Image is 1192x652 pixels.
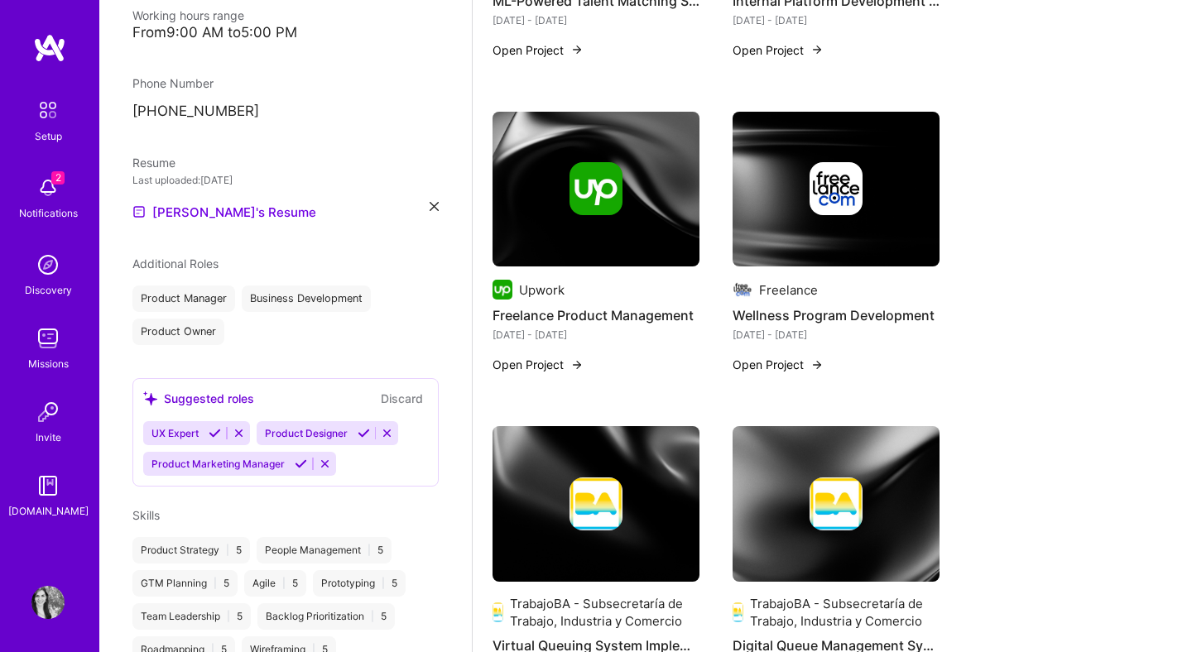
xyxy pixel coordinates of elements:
[257,537,392,563] div: People Management 5
[570,43,584,56] img: arrow-right
[493,602,503,622] img: Company logo
[733,280,752,300] img: Company logo
[733,602,743,622] img: Company logo
[519,281,565,299] div: Upwork
[132,76,214,90] span: Phone Number
[313,570,406,597] div: Prototyping 5
[233,427,245,439] i: Reject
[132,508,160,522] span: Skills
[493,280,512,300] img: Company logo
[33,33,66,63] img: logo
[430,202,439,211] i: icon Close
[493,112,699,267] img: cover
[132,570,238,597] div: GTM Planning 5
[132,205,146,218] img: Resume
[132,319,224,345] div: Product Owner
[226,544,229,557] span: |
[31,469,65,502] img: guide book
[733,356,824,373] button: Open Project
[759,281,818,299] div: Freelance
[19,204,78,222] div: Notifications
[295,458,307,470] i: Accept
[493,41,584,59] button: Open Project
[132,24,439,41] div: From 9:00 AM to 5:00 PM
[376,389,428,408] button: Discard
[733,326,940,343] div: [DATE] - [DATE]
[242,285,371,312] div: Business Development
[132,603,251,630] div: Team Leadership 5
[132,156,175,170] span: Resume
[570,477,622,530] img: Company logo
[132,256,219,271] span: Additional Roles
[810,43,824,56] img: arrow-right
[227,610,230,623] span: |
[733,41,824,59] button: Open Project
[750,595,940,630] div: TrabajoBA - Subsecretaría de Trabajo, Industria y Comercio
[132,537,250,563] div: Product Strategy 5
[733,112,940,267] img: cover
[368,544,371,557] span: |
[733,304,940,326] h4: Wellness Program Development
[27,586,69,619] a: User Avatar
[132,102,439,122] p: [PHONE_NUMBER]
[257,603,395,630] div: Backlog Prioritization 5
[132,285,235,312] div: Product Manager
[36,429,61,446] div: Invite
[810,162,863,215] img: Company logo
[51,171,65,185] span: 2
[810,358,824,372] img: arrow-right
[570,358,584,372] img: arrow-right
[8,502,89,520] div: [DOMAIN_NAME]
[151,458,285,470] span: Product Marketing Manager
[493,356,584,373] button: Open Project
[31,248,65,281] img: discovery
[381,427,393,439] i: Reject
[214,577,217,590] span: |
[132,202,316,222] a: [PERSON_NAME]'s Resume
[810,477,863,530] img: Company logo
[371,610,374,623] span: |
[510,595,699,630] div: TrabajoBA - Subsecretaría de Trabajo, Industria y Comercio
[319,458,331,470] i: Reject
[31,586,65,619] img: User Avatar
[35,127,62,145] div: Setup
[733,426,940,582] img: cover
[493,304,699,326] h4: Freelance Product Management
[282,577,286,590] span: |
[31,322,65,355] img: teamwork
[143,391,157,405] i: icon SuggestedTeams
[493,326,699,343] div: [DATE] - [DATE]
[570,162,622,215] img: Company logo
[244,570,306,597] div: Agile 5
[31,93,65,127] img: setup
[493,426,699,582] img: cover
[265,427,348,439] span: Product Designer
[209,427,221,439] i: Accept
[28,355,69,372] div: Missions
[358,427,370,439] i: Accept
[151,427,199,439] span: UX Expert
[382,577,385,590] span: |
[25,281,72,299] div: Discovery
[132,8,244,22] span: Working hours range
[733,12,940,29] div: [DATE] - [DATE]
[132,171,439,189] div: Last uploaded: [DATE]
[143,390,254,407] div: Suggested roles
[31,171,65,204] img: bell
[31,396,65,429] img: Invite
[493,12,699,29] div: [DATE] - [DATE]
